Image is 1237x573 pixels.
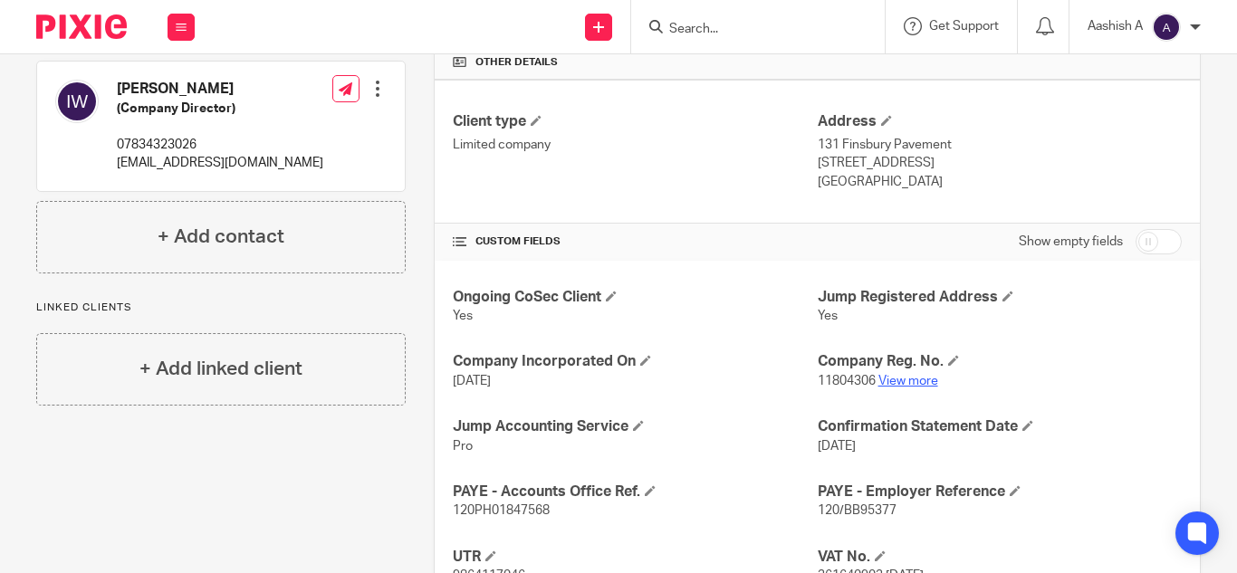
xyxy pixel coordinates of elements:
p: Linked clients [36,301,406,315]
h4: VAT No. [818,548,1182,567]
h4: UTR [453,548,817,567]
p: 07834323026 [117,136,323,154]
h4: [PERSON_NAME] [117,80,323,99]
h4: Client type [453,112,817,131]
span: Yes [818,310,838,322]
a: View more [878,375,938,387]
h4: + Add contact [158,223,284,251]
h4: Ongoing CoSec Client [453,288,817,307]
label: Show empty fields [1019,233,1123,251]
h4: Jump Accounting Service [453,417,817,436]
p: Limited company [453,136,817,154]
h4: Jump Registered Address [818,288,1182,307]
span: Yes [453,310,473,322]
h4: + Add linked client [139,355,302,383]
h4: PAYE - Employer Reference [818,482,1182,501]
h4: CUSTOM FIELDS [453,234,817,249]
p: [STREET_ADDRESS] [818,154,1182,172]
h4: Address [818,112,1182,131]
p: 131 Finsbury Pavement [818,136,1182,154]
span: [DATE] [818,440,856,453]
span: 120PH01847568 [453,504,550,517]
span: Pro [453,440,473,453]
p: Aashish A [1088,17,1143,35]
span: 11804306 [818,375,876,387]
p: [EMAIL_ADDRESS][DOMAIN_NAME] [117,154,323,172]
span: [DATE] [453,375,491,387]
p: [GEOGRAPHIC_DATA] [818,173,1182,191]
h4: Company Reg. No. [818,352,1182,371]
span: Other details [475,55,558,70]
h5: (Company Director) [117,100,323,118]
h4: Confirmation Statement Date [818,417,1182,436]
img: svg%3E [1152,13,1181,42]
h4: PAYE - Accounts Office Ref. [453,482,817,501]
img: svg%3E [55,80,99,123]
span: Get Support [929,20,999,33]
h4: Company Incorporated On [453,352,817,371]
span: 120/BB95377 [818,504,897,517]
img: Pixie [36,14,127,39]
input: Search [667,22,830,38]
